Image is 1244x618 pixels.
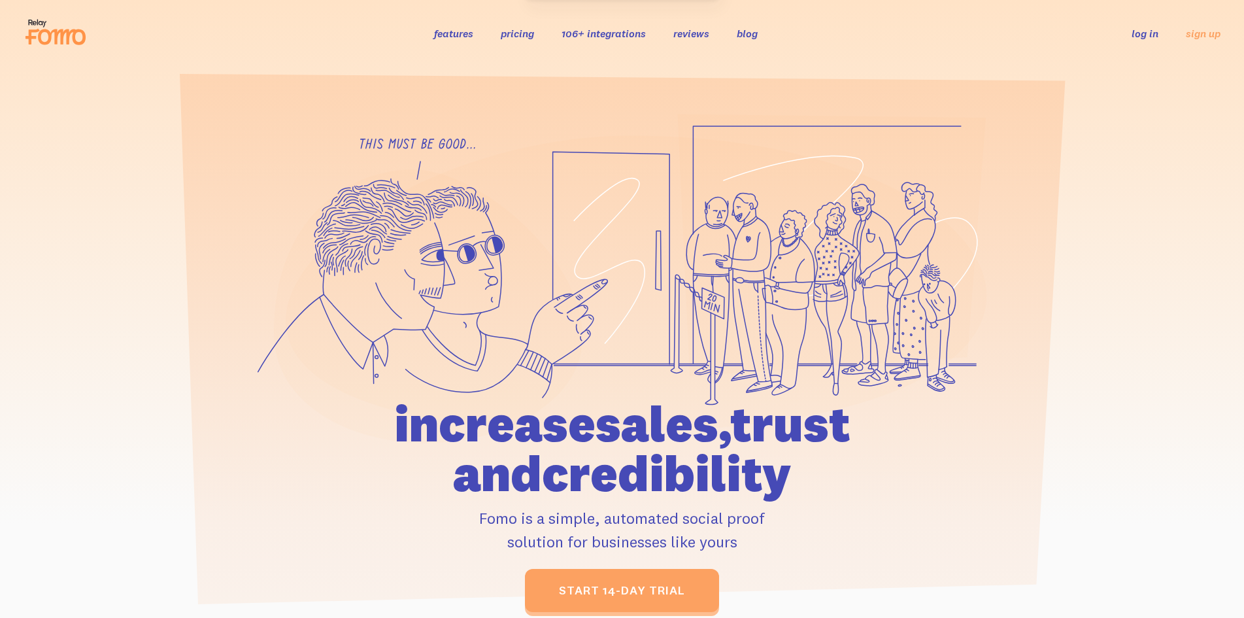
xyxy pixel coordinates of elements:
[562,27,646,40] a: 106+ integrations
[1132,27,1158,40] a: log in
[320,506,925,553] p: Fomo is a simple, automated social proof solution for businesses like yours
[501,27,534,40] a: pricing
[673,27,709,40] a: reviews
[525,569,719,612] a: start 14-day trial
[434,27,473,40] a: features
[320,399,925,498] h1: increase sales, trust and credibility
[737,27,758,40] a: blog
[1186,27,1220,41] a: sign up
